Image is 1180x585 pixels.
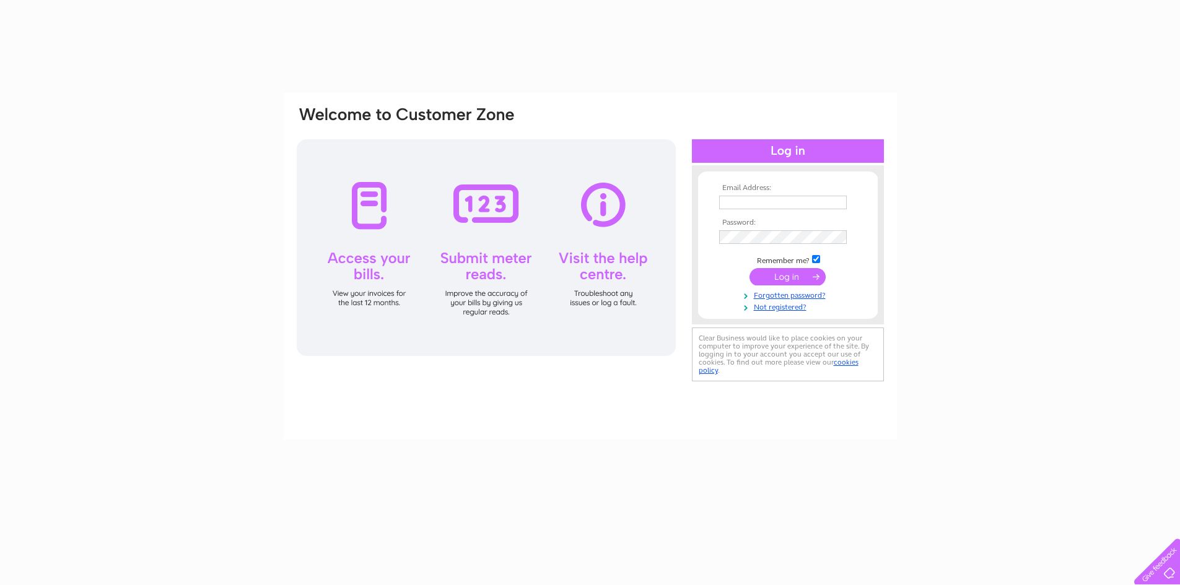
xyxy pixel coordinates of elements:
[716,184,860,193] th: Email Address:
[716,219,860,227] th: Password:
[719,288,860,300] a: Forgotten password?
[716,253,860,266] td: Remember me?
[750,268,826,285] input: Submit
[692,327,884,381] div: Clear Business would like to place cookies on your computer to improve your experience of the sit...
[699,358,859,375] a: cookies policy
[719,300,860,312] a: Not registered?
